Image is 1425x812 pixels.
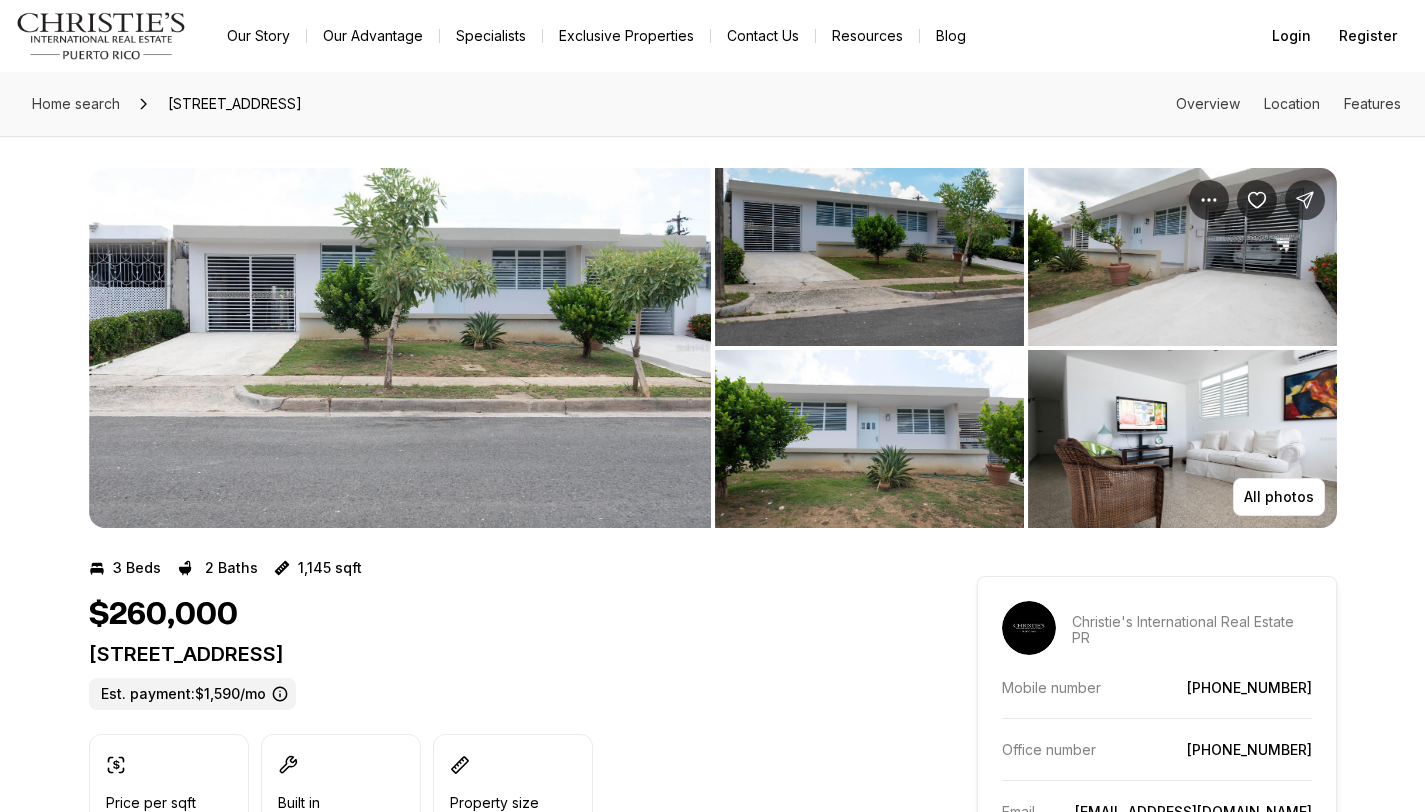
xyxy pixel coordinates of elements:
nav: Page section menu [1176,96,1401,112]
button: View image gallery [1028,350,1337,528]
button: View image gallery [1028,168,1337,346]
a: Our Advantage [307,22,439,50]
p: 2 Baths [205,560,258,576]
a: [PHONE_NUMBER] [1187,741,1312,758]
button: Share Property: 89 CALLE NEPTUNO [1285,180,1325,220]
li: 2 of 6 [715,168,1337,528]
p: [STREET_ADDRESS] [89,642,905,666]
span: Register [1339,28,1397,44]
div: Listing Photos [89,168,1337,528]
p: Christie's International Real Estate PR [1072,614,1312,646]
span: Home search [32,95,120,112]
a: Specialists [440,22,542,50]
a: Exclusive Properties [543,22,710,50]
span: Login [1272,28,1311,44]
button: Save Property: 89 CALLE NEPTUNO [1237,180,1277,220]
p: Built in [278,795,320,811]
p: Mobile number [1002,679,1101,696]
p: Property size [450,795,539,811]
button: View image gallery [715,350,1024,528]
span: [STREET_ADDRESS] [160,88,310,120]
a: Skip to: Features [1344,95,1401,112]
a: Blog [920,22,982,50]
a: Skip to: Location [1264,95,1320,112]
p: Office number [1002,741,1096,758]
a: Resources [816,22,919,50]
h1: $260,000 [89,596,238,634]
label: Est. payment: $1,590/mo [89,678,296,710]
p: Price per sqft [106,795,196,811]
li: 1 of 6 [89,168,711,528]
button: Contact Us [711,22,815,50]
button: Register [1327,16,1409,56]
button: View image gallery [89,168,711,528]
button: Login [1260,16,1323,56]
img: logo [16,12,187,60]
a: Skip to: Overview [1176,95,1240,112]
a: Our Story [211,22,306,50]
p: 3 Beds [113,560,161,576]
button: All photos [1233,478,1325,516]
a: Home search [24,88,128,120]
p: All photos [1244,489,1314,505]
button: View image gallery [715,168,1024,346]
a: [PHONE_NUMBER] [1187,679,1312,696]
button: Property options [1189,180,1229,220]
p: 1,145 sqft [298,560,362,576]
